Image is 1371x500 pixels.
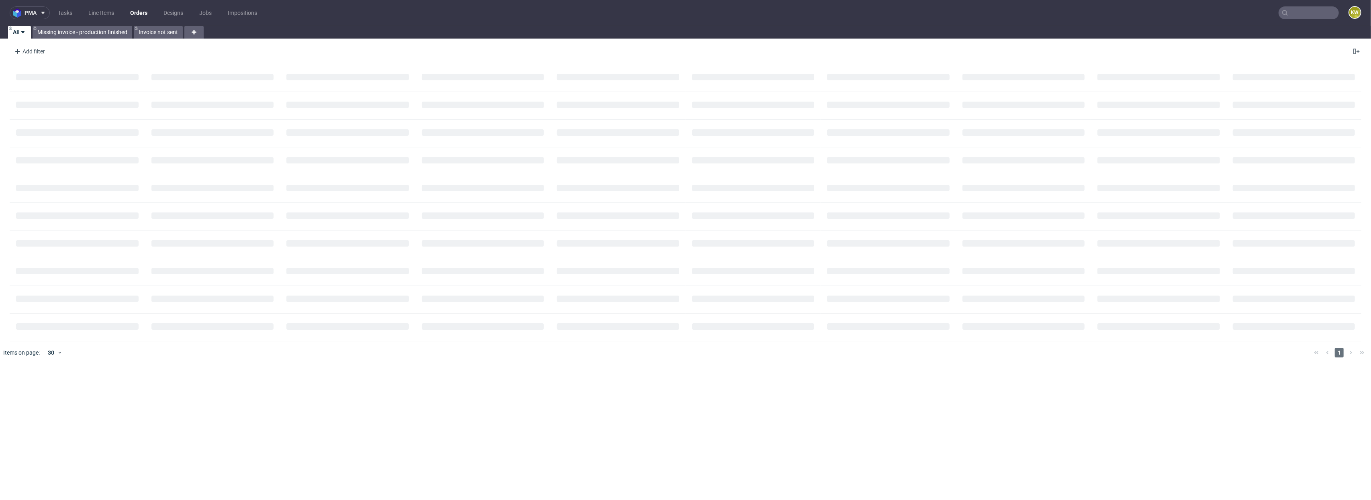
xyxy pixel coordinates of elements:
a: Invoice not sent [134,26,183,39]
a: Missing invoice - production finished [33,26,132,39]
span: pma [25,10,37,16]
figcaption: KW [1349,7,1361,18]
a: Tasks [53,6,77,19]
a: Designs [159,6,188,19]
a: All [8,26,31,39]
a: Orders [125,6,152,19]
a: Jobs [194,6,217,19]
span: 1 [1335,348,1344,357]
div: Add filter [11,45,47,58]
a: Impositions [223,6,262,19]
a: Line Items [84,6,119,19]
span: Items on page: [3,349,40,357]
button: pma [10,6,50,19]
div: 30 [43,347,57,358]
img: logo [13,8,25,18]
